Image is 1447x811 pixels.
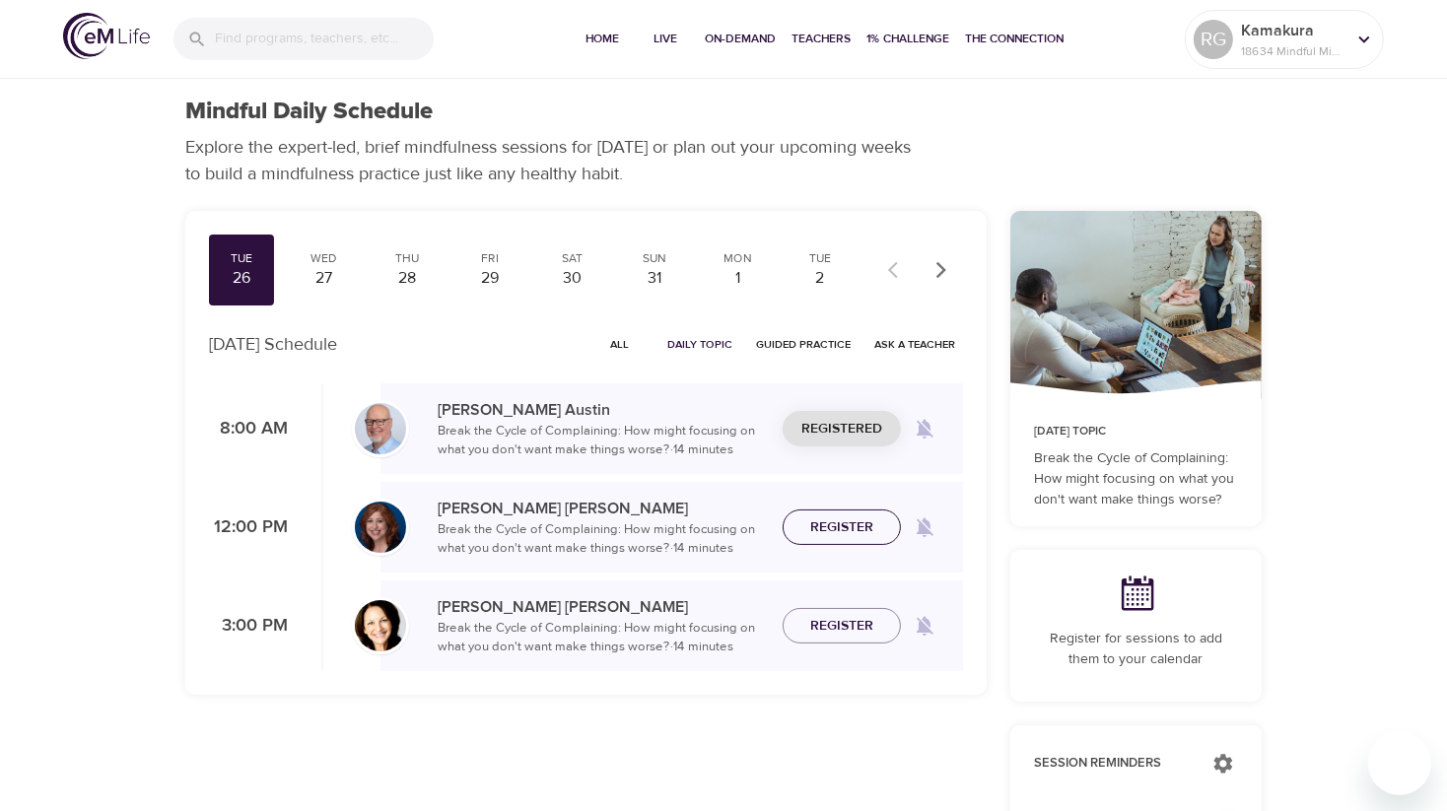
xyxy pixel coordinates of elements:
[355,600,406,651] img: Laurie_Weisman-min.jpg
[748,329,859,360] button: Guided Practice
[209,416,288,442] p: 8:00 AM
[548,250,597,267] div: Sat
[866,29,949,49] span: 1% Challenge
[438,398,767,422] p: [PERSON_NAME] Austin
[713,250,762,267] div: Mon
[1241,42,1345,60] p: 18634 Mindful Minutes
[63,13,150,59] img: logo
[795,250,845,267] div: Tue
[705,29,776,49] span: On-Demand
[810,515,873,540] span: Register
[1194,20,1233,59] div: RG
[866,329,963,360] button: Ask a Teacher
[438,422,767,460] p: Break the Cycle of Complaining: How might focusing on what you don't want make things worse? · 14...
[810,614,873,639] span: Register
[438,520,767,559] p: Break the Cycle of Complaining: How might focusing on what you don't want make things worse? · 14...
[438,497,767,520] p: [PERSON_NAME] [PERSON_NAME]
[382,250,432,267] div: Thu
[901,405,948,452] span: Remind me when a class goes live every Tuesday at 8:00 AM
[1034,754,1193,774] p: Session Reminders
[659,329,740,360] button: Daily Topic
[642,29,689,49] span: Live
[783,608,901,644] button: Register
[465,267,515,290] div: 29
[215,18,434,60] input: Find programs, teachers, etc...
[185,98,433,126] h1: Mindful Daily Schedule
[901,504,948,551] span: Remind me when a class goes live every Tuesday at 12:00 PM
[465,250,515,267] div: Fri
[1034,423,1238,440] p: [DATE] Topic
[579,29,626,49] span: Home
[1034,629,1238,670] p: Register for sessions to add them to your calendar
[300,267,349,290] div: 27
[783,509,901,546] button: Register
[756,335,851,354] span: Guided Practice
[795,267,845,290] div: 2
[438,595,767,619] p: [PERSON_NAME] [PERSON_NAME]
[588,329,652,360] button: All
[596,335,644,354] span: All
[783,411,901,447] button: Registered
[382,267,432,290] div: 28
[630,250,679,267] div: Sun
[630,267,679,290] div: 31
[874,335,955,354] span: Ask a Teacher
[217,250,266,267] div: Tue
[713,267,762,290] div: 1
[1241,19,1345,42] p: Kamakura
[209,613,288,640] p: 3:00 PM
[901,602,948,649] span: Remind me when a class goes live every Tuesday at 3:00 PM
[965,29,1064,49] span: The Connection
[438,619,767,657] p: Break the Cycle of Complaining: How might focusing on what you don't want make things worse? · 14...
[209,331,337,358] p: [DATE] Schedule
[300,250,349,267] div: Wed
[792,29,851,49] span: Teachers
[355,502,406,553] img: Elaine_Smookler-min.jpg
[185,134,925,187] p: Explore the expert-led, brief mindfulness sessions for [DATE] or plan out your upcoming weeks to ...
[209,514,288,541] p: 12:00 PM
[548,267,597,290] div: 30
[801,417,882,441] span: Registered
[217,267,266,290] div: 26
[667,335,732,354] span: Daily Topic
[355,403,406,454] img: Jim_Austin_Headshot_min.jpg
[1034,448,1238,510] p: Break the Cycle of Complaining: How might focusing on what you don't want make things worse?
[1368,732,1431,795] iframe: Button to launch messaging window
